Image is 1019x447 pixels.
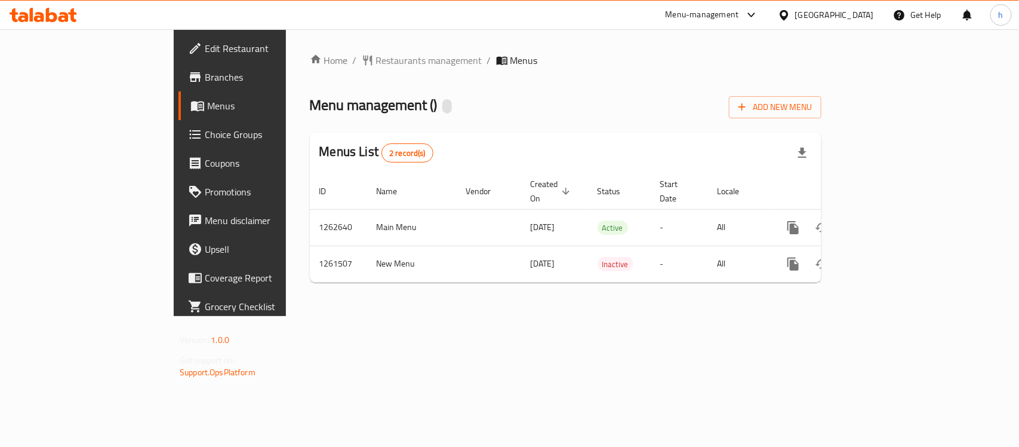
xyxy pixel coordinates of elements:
[362,53,482,68] a: Restaurants management
[651,246,708,282] td: -
[319,184,342,198] span: ID
[319,143,433,163] h2: Menus List
[178,91,344,120] a: Menus
[666,8,739,22] div: Menu-management
[205,70,334,84] span: Branches
[382,148,433,159] span: 2 record(s)
[207,99,334,113] span: Menus
[788,139,817,167] div: Export file
[381,143,433,163] div: Total records count
[718,184,755,198] span: Locale
[769,173,903,210] th: Actions
[178,120,344,149] a: Choice Groups
[310,53,821,68] nav: breadcrumb
[377,184,413,198] span: Name
[738,100,812,115] span: Add New Menu
[178,149,344,177] a: Coupons
[466,184,507,198] span: Vendor
[808,250,836,278] button: Change Status
[729,96,821,118] button: Add New Menu
[660,177,694,206] span: Start Date
[651,209,708,246] td: -
[205,299,334,314] span: Grocery Checklist
[779,213,808,242] button: more
[531,219,555,235] span: [DATE]
[487,53,491,68] li: /
[178,235,344,264] a: Upsell
[795,8,874,22] div: [GEOGRAPHIC_DATA]
[779,250,808,278] button: more
[808,213,836,242] button: Change Status
[205,242,334,256] span: Upsell
[180,365,255,380] a: Support.OpsPlatform
[178,34,344,63] a: Edit Restaurant
[510,53,538,68] span: Menus
[310,91,438,118] span: Menu management ( )
[205,156,334,170] span: Coupons
[598,221,628,235] div: Active
[310,173,903,283] table: enhanced table
[205,185,334,199] span: Promotions
[999,8,1003,22] span: h
[180,332,209,348] span: Version:
[178,63,344,91] a: Branches
[708,209,769,246] td: All
[205,41,334,56] span: Edit Restaurant
[180,353,235,368] span: Get support on:
[353,53,357,68] li: /
[205,127,334,142] span: Choice Groups
[708,246,769,282] td: All
[531,256,555,271] span: [DATE]
[598,258,633,271] span: Inactive
[367,209,457,246] td: Main Menu
[211,332,229,348] span: 1.0.0
[598,221,628,235] span: Active
[376,53,482,68] span: Restaurants management
[598,184,636,198] span: Status
[367,246,457,282] td: New Menu
[205,271,334,285] span: Coverage Report
[531,177,574,206] span: Created On
[178,206,344,235] a: Menu disclaimer
[178,264,344,292] a: Coverage Report
[178,177,344,206] a: Promotions
[205,213,334,228] span: Menu disclaimer
[178,292,344,321] a: Grocery Checklist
